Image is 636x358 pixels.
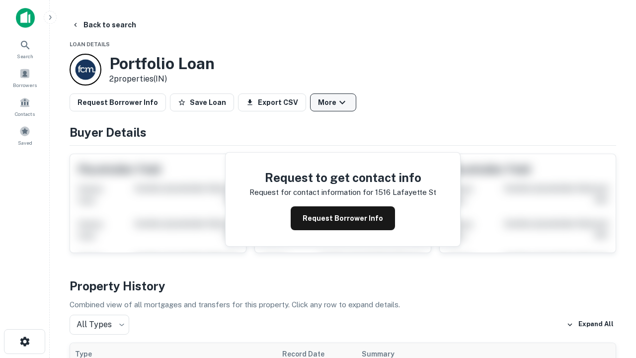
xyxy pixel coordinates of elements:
img: capitalize-icon.png [16,8,35,28]
iframe: Chat Widget [586,278,636,326]
span: Search [17,52,33,60]
a: Contacts [3,93,47,120]
h4: Request to get contact info [249,169,436,186]
a: Borrowers [3,64,47,91]
span: Contacts [15,110,35,118]
p: Request for contact information for [249,186,373,198]
button: More [310,93,356,111]
button: Expand All [564,317,616,332]
h3: Portfolio Loan [109,54,215,73]
button: Back to search [68,16,140,34]
button: Export CSV [238,93,306,111]
button: Save Loan [170,93,234,111]
p: 1516 lafayette st [375,186,436,198]
p: Combined view of all mortgages and transfers for this property. Click any row to expand details. [70,299,616,311]
span: Borrowers [13,81,37,89]
h4: Property History [70,277,616,295]
button: Request Borrower Info [70,93,166,111]
span: Saved [18,139,32,147]
a: Saved [3,122,47,149]
span: Loan Details [70,41,110,47]
h4: Buyer Details [70,123,616,141]
p: 2 properties (IN) [109,73,215,85]
a: Search [3,35,47,62]
div: All Types [70,315,129,335]
button: Request Borrower Info [291,206,395,230]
